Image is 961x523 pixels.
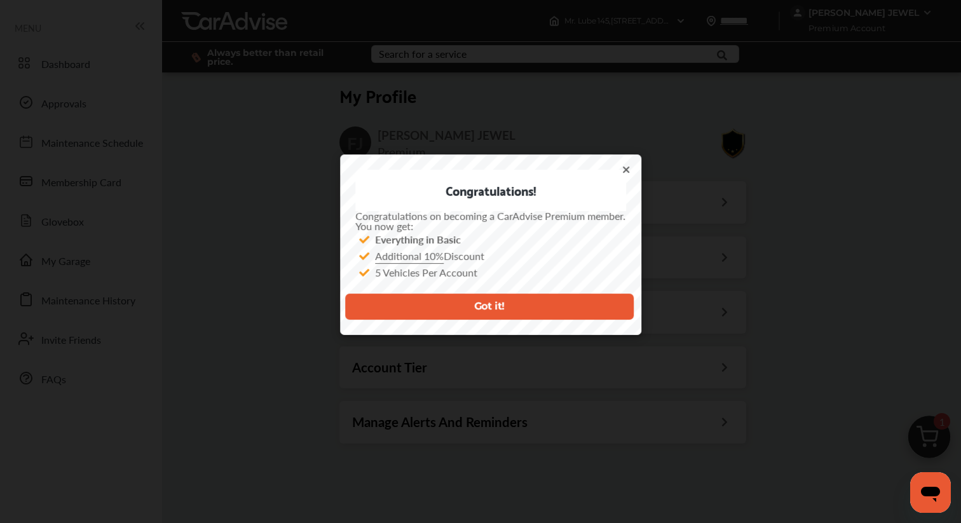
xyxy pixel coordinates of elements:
[355,170,626,211] div: Congratulations!
[910,472,951,513] iframe: Button to launch messaging window
[375,248,484,263] span: Discount
[355,264,626,281] div: 5 Vehicles Per Account
[355,219,413,233] span: You now get:
[375,248,444,263] u: Additional 10%
[375,232,461,247] strong: Everything in Basic
[355,208,625,223] span: Congratulations on becoming a CarAdvise Premium member.
[345,294,634,320] button: Got it!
